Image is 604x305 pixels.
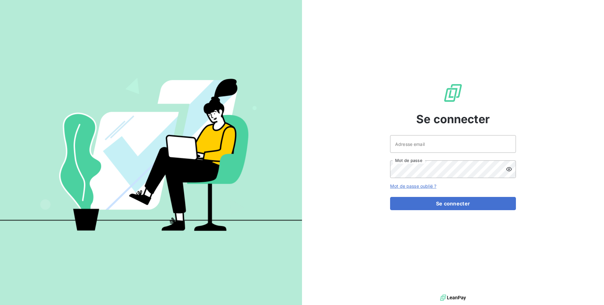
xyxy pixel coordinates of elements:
button: Se connecter [390,197,516,210]
img: Logo LeanPay [443,83,463,103]
a: Mot de passe oublié ? [390,183,436,189]
span: Se connecter [416,111,490,128]
img: logo [440,293,466,302]
input: placeholder [390,135,516,153]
